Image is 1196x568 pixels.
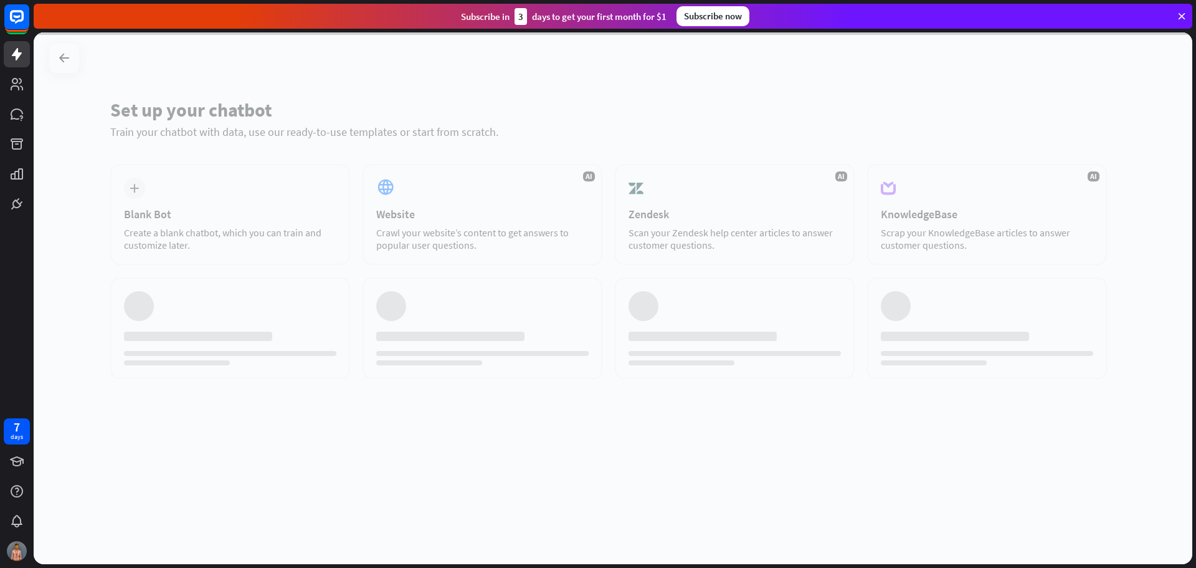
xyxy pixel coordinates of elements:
[676,6,749,26] div: Subscribe now
[461,8,667,25] div: Subscribe in days to get your first month for $1
[11,433,23,441] div: days
[14,421,20,433] div: 7
[4,418,30,445] a: 7 days
[515,8,527,25] div: 3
